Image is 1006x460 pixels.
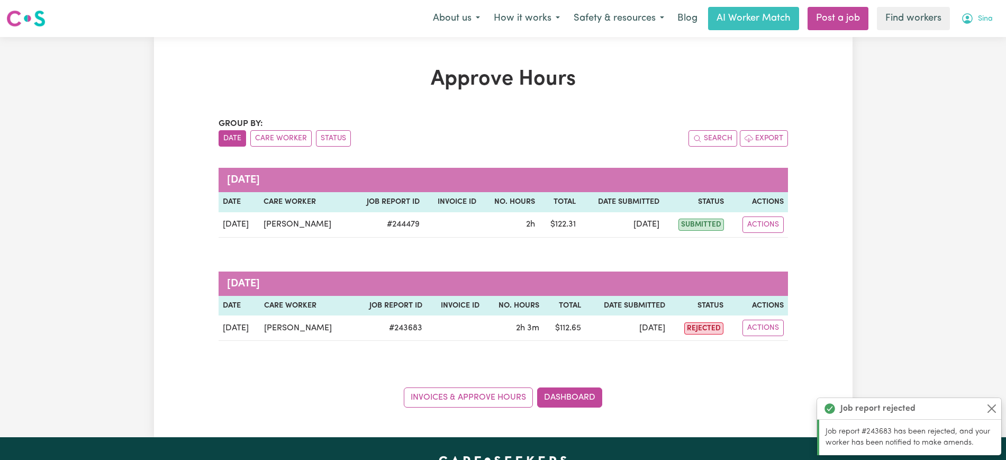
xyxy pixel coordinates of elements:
[728,192,788,212] th: Actions
[585,315,670,341] td: [DATE]
[537,387,602,408] a: Dashboard
[954,7,1000,30] button: My Account
[427,296,484,316] th: Invoice ID
[985,402,998,415] button: Close
[516,324,539,332] span: 2 hours 3 minutes
[352,315,427,341] td: # 243683
[352,296,427,316] th: Job Report ID
[669,296,727,316] th: Status
[6,9,46,28] img: Careseekers logo
[708,7,799,30] a: AI Worker Match
[219,272,788,296] caption: [DATE]
[678,219,724,231] span: submitted
[259,192,350,212] th: Care worker
[742,320,784,336] button: Actions
[728,296,788,316] th: Actions
[426,7,487,30] button: About us
[260,296,352,316] th: Care worker
[484,296,543,316] th: No. Hours
[567,7,671,30] button: Safety & resources
[250,130,312,147] button: sort invoices by care worker
[526,220,535,229] span: 2 hours
[424,192,481,212] th: Invoice ID
[351,212,424,238] td: # 244479
[259,212,350,238] td: [PERSON_NAME]
[487,7,567,30] button: How it works
[671,7,704,30] a: Blog
[219,168,788,192] caption: [DATE]
[481,192,539,212] th: No. Hours
[539,192,580,212] th: Total
[219,315,260,341] td: [DATE]
[826,426,995,449] p: Job report #243683 has been rejected, and your worker has been notified to make amends.
[684,322,723,335] span: rejected
[740,130,788,147] button: Export
[742,217,784,233] button: Actions
[664,192,728,212] th: Status
[404,387,533,408] a: Invoices & Approve Hours
[351,192,424,212] th: Job Report ID
[543,315,585,341] td: $ 112.65
[6,6,46,31] a: Careseekers logo
[539,212,580,238] td: $ 122.31
[219,296,260,316] th: Date
[219,192,260,212] th: Date
[219,120,263,128] span: Group by:
[877,7,950,30] a: Find workers
[580,212,664,238] td: [DATE]
[316,130,351,147] button: sort invoices by paid status
[219,67,788,92] h1: Approve Hours
[580,192,664,212] th: Date Submitted
[585,296,670,316] th: Date Submitted
[260,315,352,341] td: [PERSON_NAME]
[543,296,585,316] th: Total
[219,130,246,147] button: sort invoices by date
[808,7,868,30] a: Post a job
[219,212,260,238] td: [DATE]
[688,130,737,147] button: Search
[978,13,993,25] span: Sina
[840,402,916,415] strong: Job report rejected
